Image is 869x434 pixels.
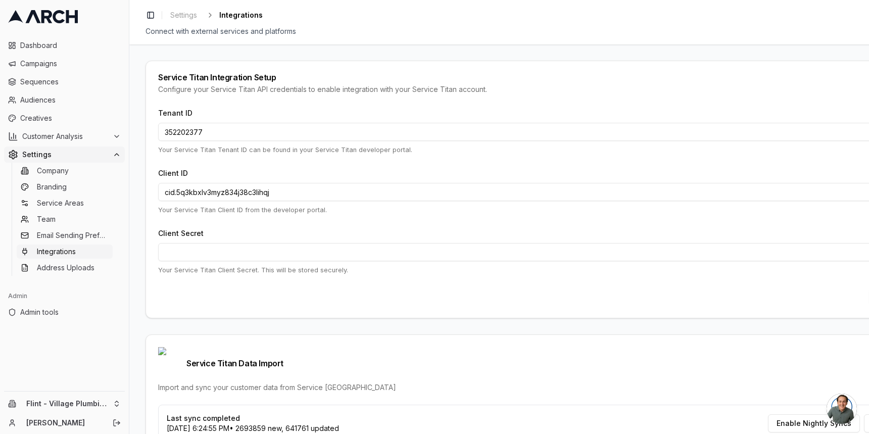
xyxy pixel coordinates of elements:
[22,131,109,141] span: Customer Analysis
[4,74,125,90] a: Sequences
[37,182,67,192] span: Branding
[17,164,113,178] a: Company
[37,214,56,224] span: Team
[4,396,125,412] button: Flint - Village Plumbing, Air & Electric
[170,10,197,20] span: Settings
[17,245,113,259] a: Integrations
[17,196,113,210] a: Service Areas
[20,95,121,105] span: Audiences
[26,399,109,408] span: Flint - Village Plumbing, Air & Electric
[20,40,121,51] span: Dashboard
[17,212,113,226] a: Team
[17,180,113,194] a: Branding
[17,261,113,275] a: Address Uploads
[22,150,109,160] span: Settings
[4,128,125,144] button: Customer Analysis
[26,418,102,428] a: [PERSON_NAME]
[158,229,204,237] label: Client Secret
[166,8,263,22] nav: breadcrumb
[20,77,121,87] span: Sequences
[4,288,125,304] div: Admin
[110,416,124,430] button: Log out
[37,198,84,208] span: Service Areas
[166,8,201,22] a: Settings
[158,169,188,177] label: Client ID
[17,228,113,243] a: Email Sending Preferences
[4,56,125,72] a: Campaigns
[827,394,857,424] a: Open chat
[158,347,283,379] span: Service Titan Data Import
[768,414,860,432] button: Enable Nightly Syncs
[4,92,125,108] a: Audiences
[37,247,76,257] span: Integrations
[37,263,94,273] span: Address Uploads
[219,10,263,20] span: Integrations
[4,304,125,320] a: Admin tools
[37,166,69,176] span: Company
[37,230,109,240] span: Email Sending Preferences
[158,109,192,117] label: Tenant ID
[20,59,121,69] span: Campaigns
[167,423,339,433] p: [DATE] 6:24:55 PM • 2693859 new, 641761 updated
[20,113,121,123] span: Creatives
[4,147,125,163] button: Settings
[4,110,125,126] a: Creatives
[20,307,121,317] span: Admin tools
[167,413,339,423] p: Last sync completed
[158,347,182,379] img: Service Titan logo
[4,37,125,54] a: Dashboard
